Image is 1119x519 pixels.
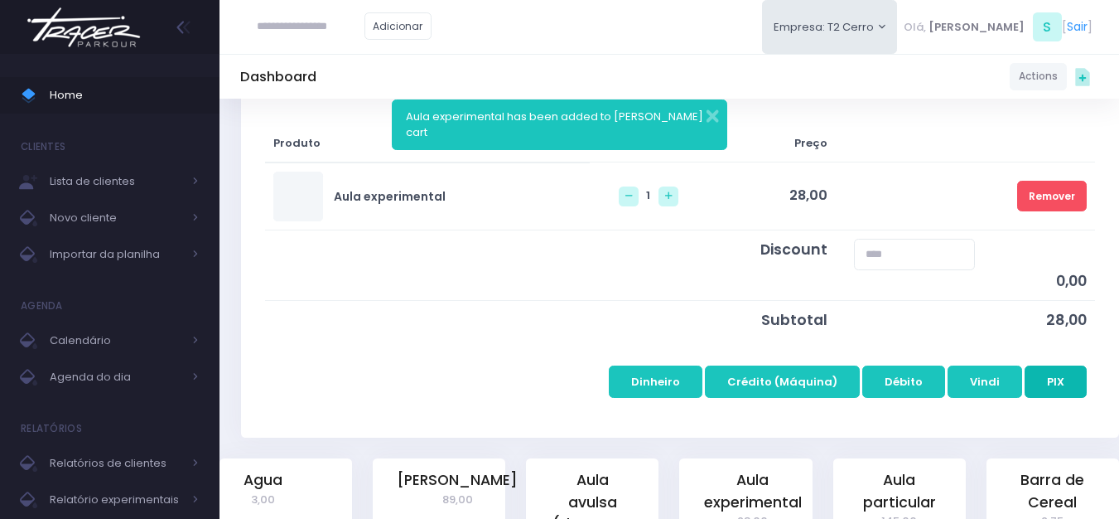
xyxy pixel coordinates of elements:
[857,469,942,513] a: Aula particular
[1033,12,1062,41] span: S
[1017,181,1087,211] a: Remover
[50,489,182,511] span: Relatório experimentais
[21,289,63,323] h4: Agenda
[1025,366,1087,397] button: PIX
[50,171,182,192] span: Lista de clientes
[50,330,182,352] span: Calendário
[21,130,65,163] h4: Clientes
[265,124,590,162] th: Produto
[397,469,518,491] a: [PERSON_NAME]
[50,453,182,474] span: Relatórios de clientes
[50,366,182,388] span: Agenda do dia
[406,109,703,141] span: Aula experimental has been added to [PERSON_NAME] cart
[609,366,702,397] button: Dinheiro
[707,300,835,338] td: Subtotal
[50,85,199,106] span: Home
[244,469,282,491] a: Agua
[928,19,1025,36] span: [PERSON_NAME]
[1067,18,1088,36] a: Sair
[897,8,1098,46] div: [ ]
[240,69,316,85] h5: Dashboard
[707,230,835,300] td: Discount
[334,188,446,206] a: Aula experimental
[1010,469,1095,513] a: Barra de Cereal
[50,244,182,265] span: Importar da planilha
[705,366,860,397] button: Crédito (Máquina)
[646,187,650,203] span: 1
[364,12,432,40] a: Adicionar
[862,366,945,397] button: Débito
[707,162,835,230] td: 28,00
[707,124,835,162] th: Preço
[1010,63,1067,90] a: Actions
[244,492,282,508] span: 3,00
[50,207,182,229] span: Novo cliente
[904,19,926,36] span: Olá,
[21,412,82,445] h4: Relatórios
[397,492,518,508] span: 89,00
[836,230,1095,300] td: 0,00
[704,469,802,513] a: Aula experimental
[948,366,1022,397] button: Vindi
[836,300,1095,338] td: 28,00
